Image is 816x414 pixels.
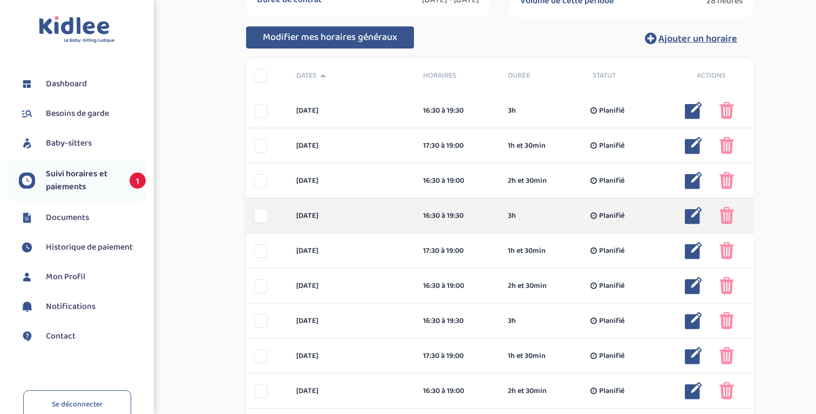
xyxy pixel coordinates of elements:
[508,175,547,187] span: 2h et 30min
[19,172,35,189] img: suivihoraire.svg
[19,106,35,122] img: besoin.svg
[46,137,92,150] span: Baby-sitters
[423,175,492,187] div: 16:30 à 19:00
[46,78,87,91] span: Dashboard
[629,26,753,50] button: Ajouter un horaire
[288,350,415,362] div: [DATE]
[685,382,702,399] img: modifier_bleu.png
[46,107,109,120] span: Besoins de garde
[288,280,415,292] div: [DATE]
[46,300,96,313] span: Notifications
[685,277,702,294] img: modifier_bleu.png
[719,382,734,399] img: poubelle_rose.png
[685,102,702,119] img: modifier_bleu.png
[130,172,146,189] span: 1
[19,328,35,344] img: contact.svg
[508,385,547,397] span: 2h et 30min
[288,140,415,151] div: [DATE]
[719,172,734,189] img: poubelle_rose.png
[685,347,702,364] img: modifier_bleu.png
[19,106,146,122] a: Besoins de garde
[508,105,516,116] span: 3h
[599,210,624,222] span: Planifié
[719,312,734,329] img: poubelle_rose.png
[685,312,702,329] img: modifier_bleu.png
[423,280,492,292] div: 16:30 à 19:00
[719,242,734,259] img: poubelle_rose.png
[508,350,546,362] span: 1h et 30min
[19,135,146,151] a: Baby-sitters
[669,70,753,81] div: Actions
[685,172,702,189] img: modifier_bleu.png
[500,70,584,81] div: Durée
[508,315,516,327] span: 3h
[599,315,624,327] span: Planifié
[46,211,89,224] span: Documents
[19,76,35,92] img: dashboard.svg
[19,76,146,92] a: Dashboard
[685,207,702,224] img: modifier_bleu.png
[599,105,624,116] span: Planifié
[19,239,35,256] img: suivihoraire.svg
[39,16,115,44] img: logo.svg
[19,269,35,285] img: profil.svg
[423,210,492,222] div: 16:30 à 19:30
[508,140,546,151] span: 1h et 30min
[685,137,702,154] img: modifier_bleu.png
[599,245,624,257] span: Planifié
[19,269,146,285] a: Mon Profil
[46,330,76,343] span: Contact
[19,168,146,194] a: Suivi horaires et paiements 1
[46,271,85,284] span: Mon Profil
[288,70,415,81] div: Dates
[508,210,516,222] span: 3h
[685,242,702,259] img: modifier_bleu.png
[423,70,492,81] span: Horaires
[423,315,492,327] div: 16:30 à 19:30
[599,385,624,397] span: Planifié
[19,135,35,151] img: babysitters.svg
[599,140,624,151] span: Planifié
[246,26,414,49] button: Modifier mes horaires généraux
[423,105,492,116] div: 16:30 à 19:30
[263,30,397,45] span: Modifier mes horaires généraux
[19,299,35,315] img: notification.svg
[19,299,146,315] a: Notifications
[508,280,547,292] span: 2h et 30min
[423,350,492,362] div: 17:30 à 19:00
[658,31,737,46] span: Ajouter un horaire
[719,102,734,119] img: poubelle_rose.png
[423,385,492,397] div: 16:30 à 19:00
[46,241,133,254] span: Historique de paiement
[19,239,146,256] a: Historique de paiement
[288,105,415,116] div: [DATE]
[288,315,415,327] div: [DATE]
[599,280,624,292] span: Planifié
[423,245,492,257] div: 17:30 à 19:00
[19,210,146,226] a: Documents
[719,277,734,294] img: poubelle_rose.png
[19,210,35,226] img: documents.svg
[19,328,146,344] a: Contact
[423,140,492,151] div: 17:30 à 19:00
[288,210,415,222] div: [DATE]
[719,347,734,364] img: poubelle_rose.png
[719,137,734,154] img: poubelle_rose.png
[599,175,624,187] span: Planifié
[599,350,624,362] span: Planifié
[508,245,546,257] span: 1h et 30min
[46,168,119,194] span: Suivi horaires et paiements
[719,207,734,224] img: poubelle_rose.png
[288,175,415,187] div: [DATE]
[584,70,669,81] div: Statut
[288,245,415,257] div: [DATE]
[288,385,415,397] div: [DATE]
